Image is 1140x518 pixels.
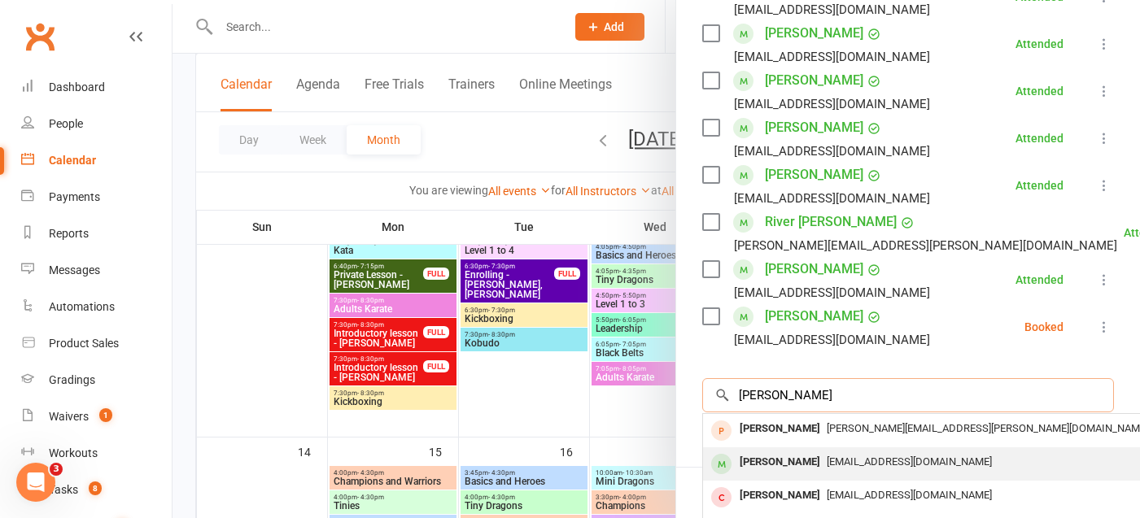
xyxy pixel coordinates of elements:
div: [EMAIL_ADDRESS][DOMAIN_NAME] [734,282,930,303]
span: 1 [99,408,112,422]
div: Booked [1024,321,1064,333]
a: Dashboard [21,69,172,106]
span: [EMAIL_ADDRESS][DOMAIN_NAME] [827,489,992,501]
a: [PERSON_NAME] [765,115,863,141]
div: [PERSON_NAME][EMAIL_ADDRESS][PERSON_NAME][DOMAIN_NAME] [734,235,1117,256]
div: Attended [1016,274,1064,285]
a: Waivers 1 [21,398,172,435]
div: [EMAIL_ADDRESS][DOMAIN_NAME] [734,141,930,162]
div: People [49,117,83,130]
a: [PERSON_NAME] [765,256,863,282]
div: Gradings [49,373,95,386]
a: Reports [21,215,172,252]
span: 3 [50,463,63,476]
a: Payments [21,179,172,215]
div: Workouts [49,446,98,459]
a: Messages [21,252,172,289]
iframe: Intercom live chat [16,463,55,502]
a: [PERSON_NAME] [765,20,863,46]
div: [EMAIL_ADDRESS][DOMAIN_NAME] [734,46,930,67]
div: Calendar [49,154,96,167]
div: Dashboard [49,81,105,94]
div: member [711,454,732,474]
div: Attended [1016,38,1064,50]
div: Attended [1016,85,1064,97]
div: Tasks [49,483,78,496]
div: prospect [711,420,732,441]
a: [PERSON_NAME] [765,67,863,94]
a: Tasks 8 [21,472,172,508]
div: Attended [1016,133,1064,144]
span: [EMAIL_ADDRESS][DOMAIN_NAME] [827,455,992,468]
a: Gradings [21,362,172,398]
div: Automations [49,300,115,313]
input: Search to add attendees [702,378,1114,412]
div: Reports [49,227,89,240]
div: [EMAIL_ADDRESS][DOMAIN_NAME] [734,188,930,209]
a: Product Sales [21,325,172,362]
div: [EMAIL_ADDRESS][DOMAIN_NAME] [734,94,930,115]
a: Calendar [21,142,172,179]
span: 8 [89,481,102,495]
div: member [711,487,732,507]
a: Clubworx [20,16,60,57]
a: Automations [21,289,172,325]
div: [PERSON_NAME] [733,484,827,507]
a: [PERSON_NAME] [765,303,863,329]
a: River [PERSON_NAME] [765,209,897,235]
a: People [21,106,172,142]
a: Workouts [21,435,172,472]
div: [EMAIL_ADDRESS][DOMAIN_NAME] [734,329,930,350]
div: Product Sales [49,337,119,350]
div: Waivers [49,410,89,423]
div: Messages [49,263,100,276]
div: [PERSON_NAME] [733,417,827,441]
div: Attended [1016,180,1064,191]
a: [PERSON_NAME] [765,162,863,188]
div: Payments [49,190,100,203]
div: [PERSON_NAME] [733,451,827,474]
